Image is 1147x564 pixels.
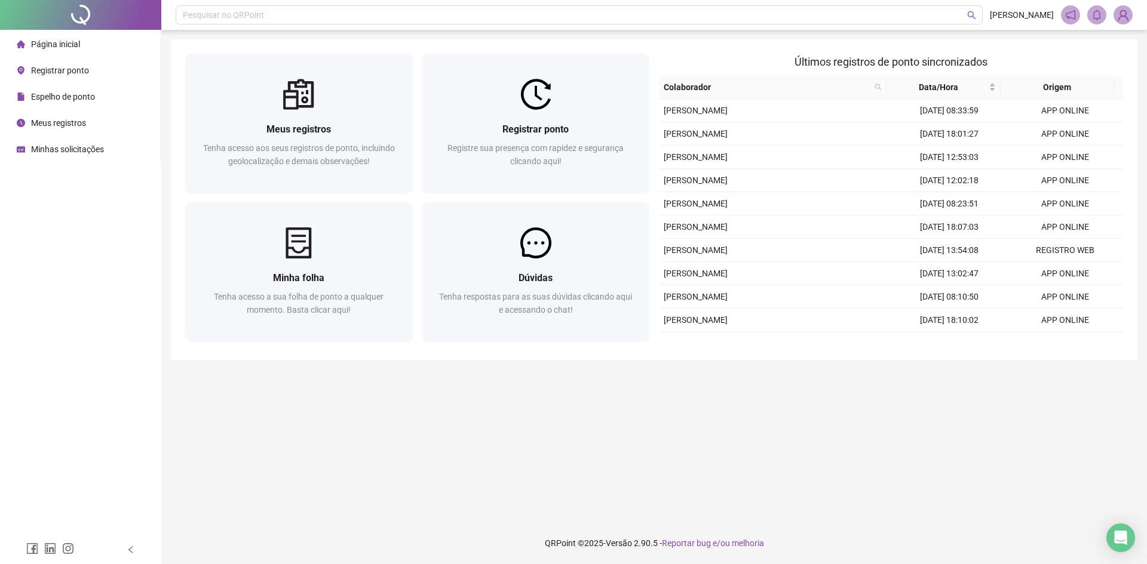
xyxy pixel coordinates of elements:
td: APP ONLINE [1007,99,1123,122]
span: bell [1091,10,1102,20]
span: Página inicial [31,39,80,49]
td: APP ONLINE [1007,262,1123,285]
span: Versão [606,538,632,548]
td: [DATE] 18:10:02 [891,309,1007,332]
span: Reportar bug e/ou melhoria [662,538,764,548]
span: [PERSON_NAME] [664,222,728,232]
span: Registrar ponto [502,124,569,135]
th: Origem [1001,76,1115,99]
span: linkedin [44,543,56,554]
span: clock-circle [17,119,25,127]
span: Colaborador [664,81,870,94]
span: search [967,11,976,20]
span: [PERSON_NAME] [664,199,728,208]
td: REGISTRO WEB [1007,332,1123,355]
span: schedule [17,145,25,153]
footer: QRPoint © 2025 - 2.90.5 - [161,522,1147,564]
a: Meus registrosTenha acesso aos seus registros de ponto, incluindo geolocalização e demais observa... [185,54,413,193]
td: [DATE] 18:01:27 [891,122,1007,146]
span: [PERSON_NAME] [664,106,728,115]
span: [PERSON_NAME] [990,8,1054,21]
td: APP ONLINE [1007,122,1123,146]
a: DúvidasTenha respostas para as suas dúvidas clicando aqui e acessando o chat! [422,202,650,341]
td: [DATE] 08:10:50 [891,285,1007,309]
td: REGISTRO WEB [1007,239,1123,262]
span: Registre sua presença com rapidez e segurança clicando aqui! [447,143,624,166]
span: notification [1065,10,1076,20]
span: Meus registros [266,124,331,135]
span: Últimos registros de ponto sincronizados [795,56,987,68]
span: facebook [26,543,38,554]
span: environment [17,66,25,75]
span: Tenha respostas para as suas dúvidas clicando aqui e acessando o chat! [439,292,632,315]
img: 91580 [1114,6,1132,24]
span: Meus registros [31,118,86,128]
td: APP ONLINE [1007,309,1123,332]
span: [PERSON_NAME] [664,315,728,325]
span: Minhas solicitações [31,144,104,154]
span: left [127,545,135,554]
span: [PERSON_NAME] [664,269,728,278]
td: [DATE] 18:07:03 [891,215,1007,239]
span: home [17,40,25,48]
td: APP ONLINE [1007,285,1123,309]
span: Minha folha [273,272,324,283]
span: Data/Hora [891,81,986,94]
th: Data/Hora [887,76,1001,99]
span: Tenha acesso aos seus registros de ponto, incluindo geolocalização e demais observações! [203,143,395,166]
td: APP ONLINE [1007,169,1123,192]
td: [DATE] 08:33:59 [891,99,1007,122]
span: [PERSON_NAME] [664,175,728,185]
span: search [872,78,884,96]
span: Espelho de ponto [31,92,95,101]
td: APP ONLINE [1007,146,1123,169]
span: Registrar ponto [31,66,89,75]
td: [DATE] 08:23:51 [891,192,1007,215]
td: [DATE] 13:54:08 [891,239,1007,262]
a: Registrar pontoRegistre sua presença com rapidez e segurança clicando aqui! [422,54,650,193]
a: Minha folhaTenha acesso a sua folha de ponto a qualquer momento. Basta clicar aqui! [185,202,413,341]
span: [PERSON_NAME] [664,245,728,255]
td: [DATE] 12:53:03 [891,146,1007,169]
span: file [17,93,25,101]
span: Dúvidas [519,272,553,283]
td: [DATE] 12:02:18 [891,169,1007,192]
span: instagram [62,543,74,554]
div: Open Intercom Messenger [1106,523,1135,552]
td: [DATE] 13:02:47 [891,262,1007,285]
td: [DATE] 13:02:07 [891,332,1007,355]
span: Tenha acesso a sua folha de ponto a qualquer momento. Basta clicar aqui! [214,292,384,315]
span: [PERSON_NAME] [664,292,728,301]
td: APP ONLINE [1007,215,1123,239]
span: search [875,84,882,91]
span: [PERSON_NAME] [664,152,728,162]
span: [PERSON_NAME] [664,129,728,138]
td: APP ONLINE [1007,192,1123,215]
